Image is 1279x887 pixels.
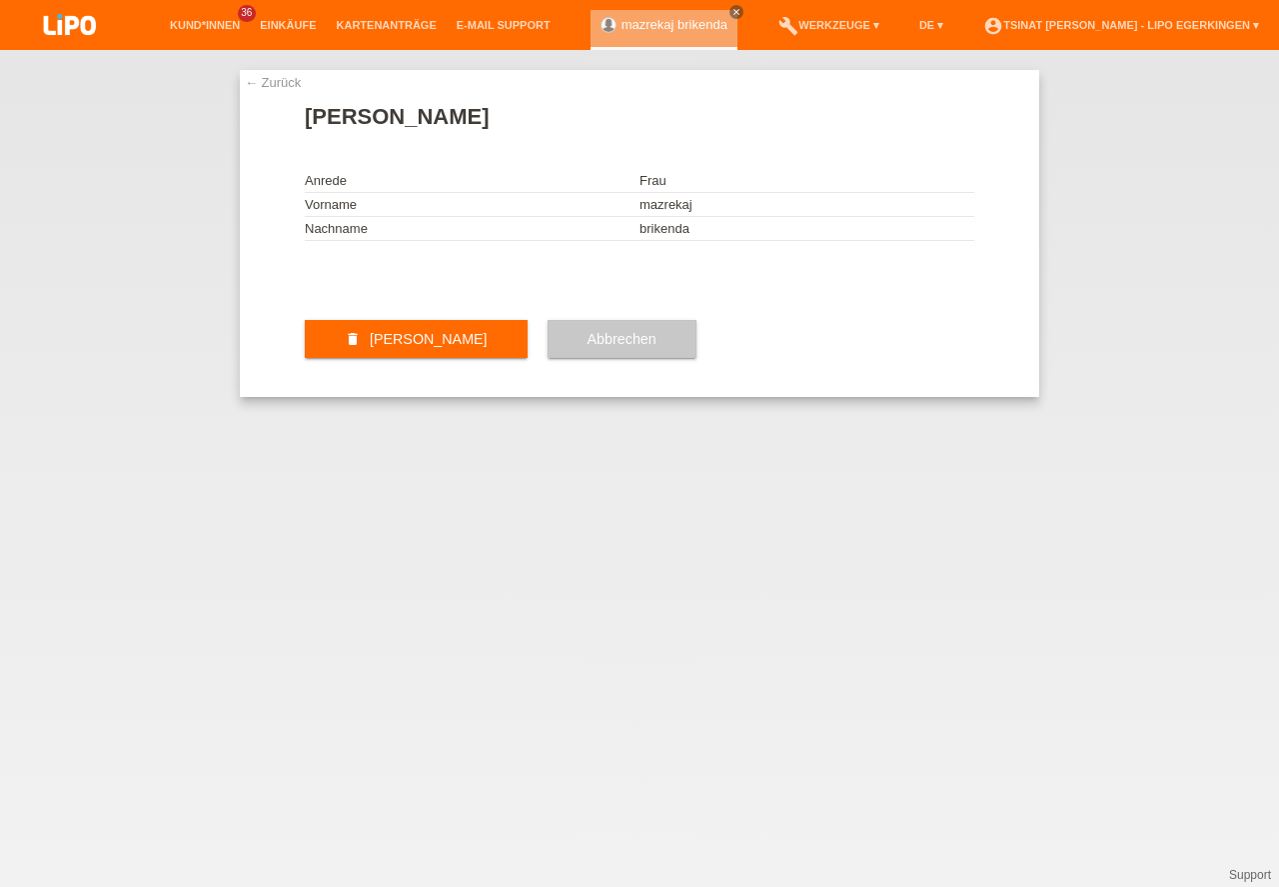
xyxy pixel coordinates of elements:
[622,17,727,32] a: mazrekaj brikenda
[588,331,656,347] span: Abbrechen
[238,5,256,22] span: 36
[160,19,250,31] a: Kund*innen
[983,16,1003,36] i: account_circle
[250,19,326,31] a: Einkäufe
[305,217,639,241] td: Nachname
[639,193,974,217] td: mazrekaj
[1229,868,1271,882] a: Support
[639,217,974,241] td: brikenda
[345,331,361,347] i: delete
[729,5,743,19] a: close
[447,19,561,31] a: E-Mail Support
[370,331,488,347] span: [PERSON_NAME]
[768,19,889,31] a: buildWerkzeuge ▾
[639,169,974,193] td: Frau
[731,7,741,17] i: close
[778,16,798,36] i: build
[305,193,639,217] td: Vorname
[245,75,301,90] a: ← Zurück
[327,19,447,31] a: Kartenanträge
[973,19,1269,31] a: account_circleTsinat [PERSON_NAME] - LIPO Egerkingen ▾
[20,41,120,56] a: LIPO pay
[909,19,953,31] a: DE ▾
[305,104,974,129] h1: [PERSON_NAME]
[548,320,696,358] button: Abbrechen
[305,169,639,193] td: Anrede
[305,320,528,358] button: delete [PERSON_NAME]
